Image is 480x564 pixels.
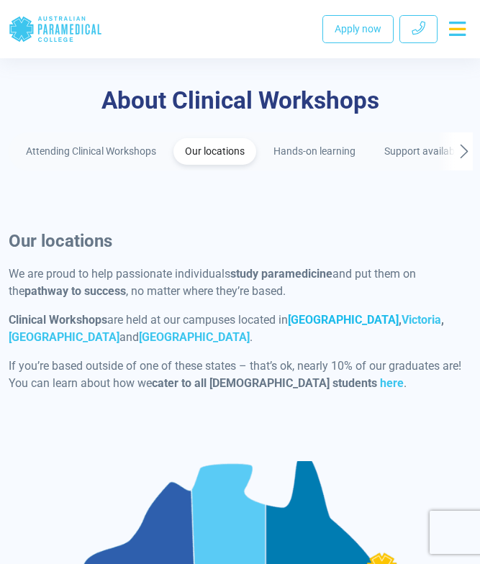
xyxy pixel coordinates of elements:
[173,138,256,165] a: Our locations
[288,313,399,327] a: [GEOGRAPHIC_DATA]
[139,330,250,344] a: [GEOGRAPHIC_DATA]
[9,6,102,53] a: Australian Paramedical College
[373,138,474,165] a: Support available
[24,284,126,298] strong: pathway to success
[322,15,394,43] a: Apply now
[230,267,332,281] strong: study paramedicine
[9,330,119,344] a: [GEOGRAPHIC_DATA]
[441,313,444,327] strong: ,
[9,313,107,327] strong: Clinical Workshops
[402,313,441,327] a: Victoria
[380,376,404,390] a: here
[14,138,168,165] a: Attending Clinical Workshops
[443,16,471,42] button: Toggle navigation
[399,313,402,327] strong: ,
[9,86,471,115] h3: About Clinical Workshops
[152,376,377,390] strong: cater to all [DEMOGRAPHIC_DATA] students
[262,138,367,165] a: Hands-on learning
[9,265,471,300] p: We are proud to help passionate individuals and put them on the , no matter where they’re based.
[9,231,112,251] strong: Our locations
[9,311,471,346] p: are held at our campuses located in and .
[9,358,471,392] p: If you’re based outside of one of these states – that’s ok, nearly 10% of our graduates are! You ...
